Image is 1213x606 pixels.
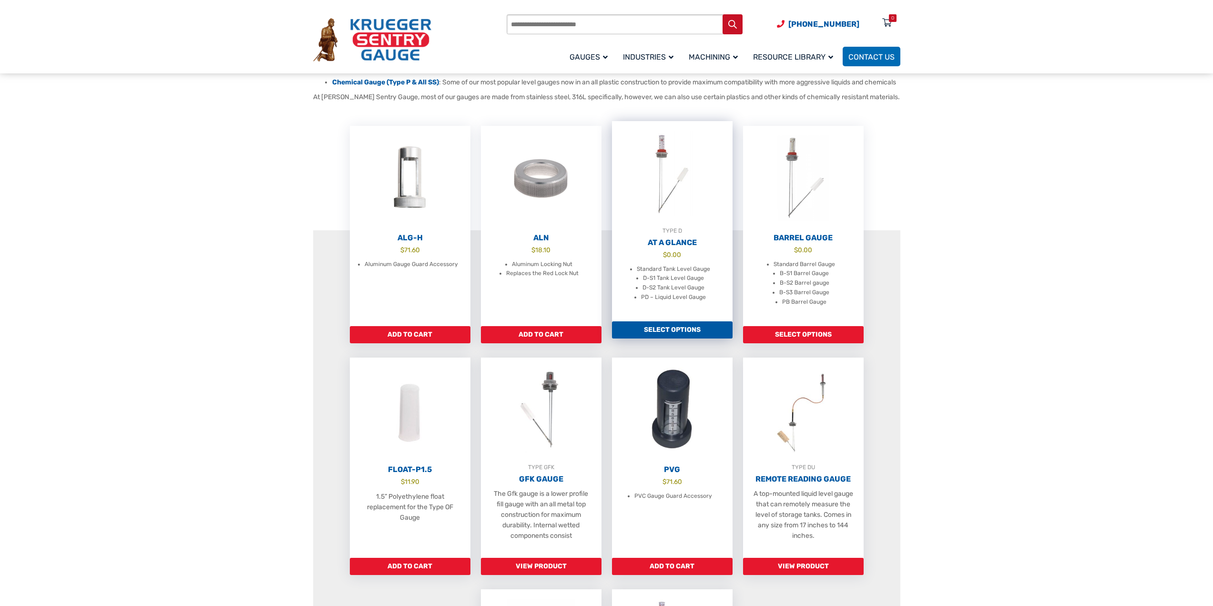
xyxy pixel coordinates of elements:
li: B-S2 Barrel gauge [780,278,829,288]
p: The Gfk gauge is a lower profile fill gauge with an all metal top construction for maximum durabi... [490,489,592,541]
div: TYPE D [612,226,733,236]
a: TYPE GFKGFK Gauge The Gfk gauge is a lower profile fill gauge with an all metal top construction ... [481,358,601,558]
img: ALN [481,126,601,231]
span: [PHONE_NUMBER] [788,20,859,29]
bdi: 0.00 [794,246,812,254]
div: TYPE GFK [481,462,601,472]
div: 0 [891,14,894,22]
li: Aluminum Gauge Guard Accessory [365,260,458,269]
a: ALG-H $71.60 Aluminum Gauge Guard Accessory [350,126,470,326]
img: Barrel Gauge [743,126,864,231]
a: Add to cart: “Barrel Gauge” [743,326,864,343]
h2: At A Glance [612,238,733,247]
a: Machining [683,45,747,68]
a: Phone Number (920) 434-8860 [777,18,859,30]
li: B-S3 Barrel Gauge [779,288,829,298]
li: PVC Gauge Guard Accessory [634,492,712,501]
h2: ALG-H [350,233,470,243]
a: Add to cart: “ALN” [481,326,601,343]
h2: Remote Reading Gauge [743,474,864,484]
a: Contact Us [843,47,900,66]
a: PVG $71.60 PVC Gauge Guard Accessory [612,358,733,558]
bdi: 18.10 [531,246,550,254]
a: Gauges [564,45,617,68]
a: Add to cart: “Float-P1.5” [350,558,470,575]
li: Standard Barrel Gauge [774,260,835,269]
li: Replaces the Red Lock Nut [506,269,579,278]
span: Machining [689,52,738,62]
h2: Float-P1.5 [350,465,470,474]
span: $ [400,246,404,254]
li: : Some of our most popular level gauges now in an all plastic construction to provide maximum com... [332,78,900,87]
li: D-S1 Tank Level Gauge [643,274,704,283]
a: Chemical Gauge (Type P & All SS) [332,78,439,86]
span: $ [794,246,798,254]
a: Add to cart: “At A Glance” [612,321,733,339]
a: TYPE DURemote Reading Gauge A top-mounted liquid level gauge that can remotely measure the level ... [743,358,864,558]
a: Barrel Gauge $0.00 Standard Barrel Gauge B-S1 Barrel Gauge B-S2 Barrel gauge B-S3 Barrel Gauge PB... [743,126,864,326]
a: TYPE DAt A Glance $0.00 Standard Tank Level Gauge D-S1 Tank Level Gauge D-S2 Tank Level Gauge PD ... [612,121,733,321]
p: 1.5” Polyethylene float replacement for the Type OF Gauge [359,492,461,523]
a: Industries [617,45,683,68]
a: Add to cart: “PVG” [612,558,733,575]
a: Read more about “Remote Reading Gauge” [743,558,864,575]
p: A top-mounted liquid level gauge that can remotely measure the level of storage tanks. Comes in a... [753,489,854,541]
img: GFK Gauge [481,358,601,462]
span: Resource Library [753,52,833,62]
li: B-S1 Barrel Gauge [780,269,829,278]
a: Read more about “GFK Gauge” [481,558,601,575]
li: D-S2 Tank Level Gauge [642,283,704,293]
li: PD – Liquid Level Gauge [641,293,706,302]
a: Float-P1.5 $11.90 1.5” Polyethylene float replacement for the Type OF Gauge [350,358,470,558]
h2: Barrel Gauge [743,233,864,243]
span: $ [531,246,535,254]
bdi: 0.00 [663,251,681,258]
span: Contact Us [848,52,895,62]
span: $ [663,251,667,258]
li: Aluminum Locking Nut [512,260,572,269]
a: Add to cart: “ALG-H” [350,326,470,343]
img: Remote Reading Gauge [743,358,864,462]
p: At [PERSON_NAME] Sentry Gauge, most of our gauges are made from stainless steel, 316L specificall... [313,92,900,102]
span: Industries [623,52,673,62]
img: Float-P1.5 [350,358,470,462]
span: Gauges [570,52,608,62]
li: Standard Tank Level Gauge [637,265,710,274]
li: PB Barrel Gauge [782,298,826,307]
img: At A Glance [612,121,733,226]
bdi: 11.90 [401,478,419,485]
h2: PVG [612,465,733,474]
a: Resource Library [747,45,843,68]
img: ALG-OF [350,126,470,231]
h2: GFK Gauge [481,474,601,484]
bdi: 71.60 [663,478,682,485]
a: ALN $18.10 Aluminum Locking Nut Replaces the Red Lock Nut [481,126,601,326]
h2: ALN [481,233,601,243]
div: TYPE DU [743,462,864,472]
img: PVG [612,358,733,462]
span: $ [401,478,405,485]
span: $ [663,478,666,485]
img: Krueger Sentry Gauge [313,18,431,62]
bdi: 71.60 [400,246,420,254]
